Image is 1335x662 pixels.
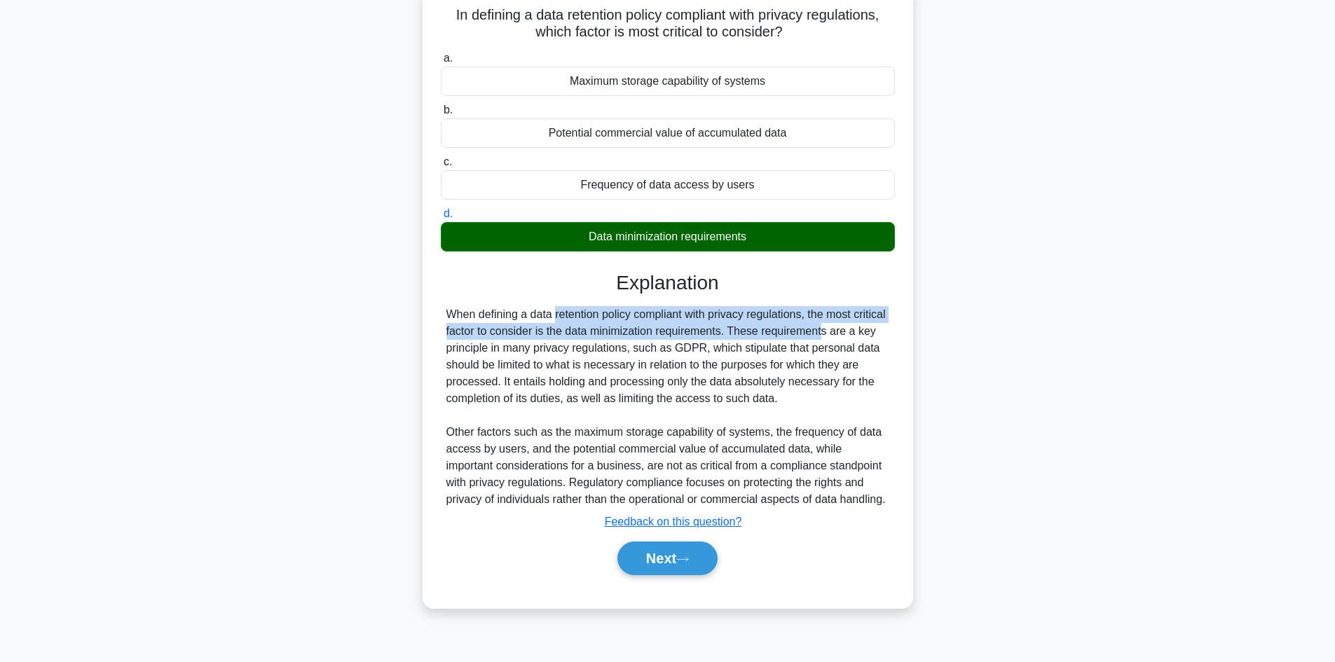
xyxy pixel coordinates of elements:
[441,67,895,96] div: Maximum storage capability of systems
[441,170,895,200] div: Frequency of data access by users
[444,104,453,116] span: b.
[441,222,895,251] div: Data minimization requirements
[444,156,452,167] span: c.
[617,542,718,575] button: Next
[449,271,886,295] h3: Explanation
[444,52,453,64] span: a.
[444,207,453,219] span: d.
[441,118,895,148] div: Potential commercial value of accumulated data
[439,6,896,41] h5: In defining a data retention policy compliant with privacy regulations, which factor is most crit...
[605,516,742,527] a: Feedback on this question?
[446,306,889,508] div: When defining a data retention policy compliant with privacy regulations, the most critical facto...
